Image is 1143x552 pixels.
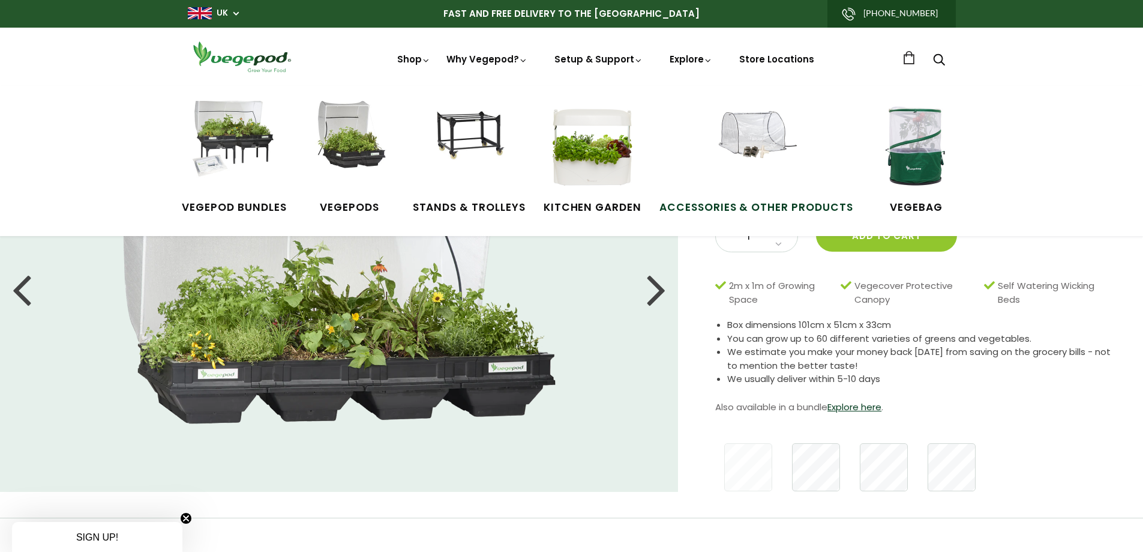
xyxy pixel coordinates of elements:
img: Accessories & Other Products [711,101,801,191]
a: UK [217,7,228,19]
a: Setup & Support [554,53,643,65]
li: Box dimensions 101cm x 51cm x 33cm [727,318,1113,332]
li: We estimate you make your money back [DATE] from saving on the grocery bills - not to mention the... [727,345,1113,372]
img: Vegepod [188,40,296,74]
img: Stands & Trolleys [424,101,514,191]
div: SIGN UP!Close teaser [12,522,182,552]
img: Raised Garden Kits [305,101,395,191]
a: Explore here [827,401,881,413]
img: Vegepod Bundles [189,101,279,191]
p: Also available in a bundle . [715,398,1113,416]
a: VegeBag [871,101,961,215]
a: Decrease quantity by 1 [772,237,785,252]
span: Vegecover Protective Canopy [854,279,977,306]
span: Accessories & Other Products [659,200,853,216]
span: Self Watering Wicking Beds [998,279,1107,306]
span: VegeBag [871,200,961,216]
a: Search [933,55,945,67]
span: 1 [728,229,769,244]
a: Vegepods [305,101,395,215]
span: Kitchen Garden [544,200,641,216]
span: Stands & Trolleys [413,200,526,216]
a: Explore [670,53,713,65]
a: Accessories & Other Products [659,101,853,215]
img: Kitchen Garden [547,101,637,191]
li: We usually deliver within 5-10 days [727,372,1113,386]
img: VegeBag [871,101,961,191]
span: Vegepods [305,200,395,216]
a: Why Vegepod? [446,53,528,65]
a: Vegepod Bundles [182,101,286,215]
span: SIGN UP! [76,532,118,542]
span: Vegepod Bundles [182,200,286,216]
a: Kitchen Garden [544,101,641,215]
li: You can grow up to 60 different varieties of greens and vegetables. [727,332,1113,346]
a: Store Locations [739,53,814,65]
img: gb_large.png [188,7,212,19]
button: Close teaser [180,512,192,524]
img: Large Raised Garden Bed with Canopy [123,154,556,424]
a: Shop [397,53,431,99]
a: Stands & Trolleys [413,101,526,215]
span: 2m x 1m of Growing Space [729,279,835,306]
